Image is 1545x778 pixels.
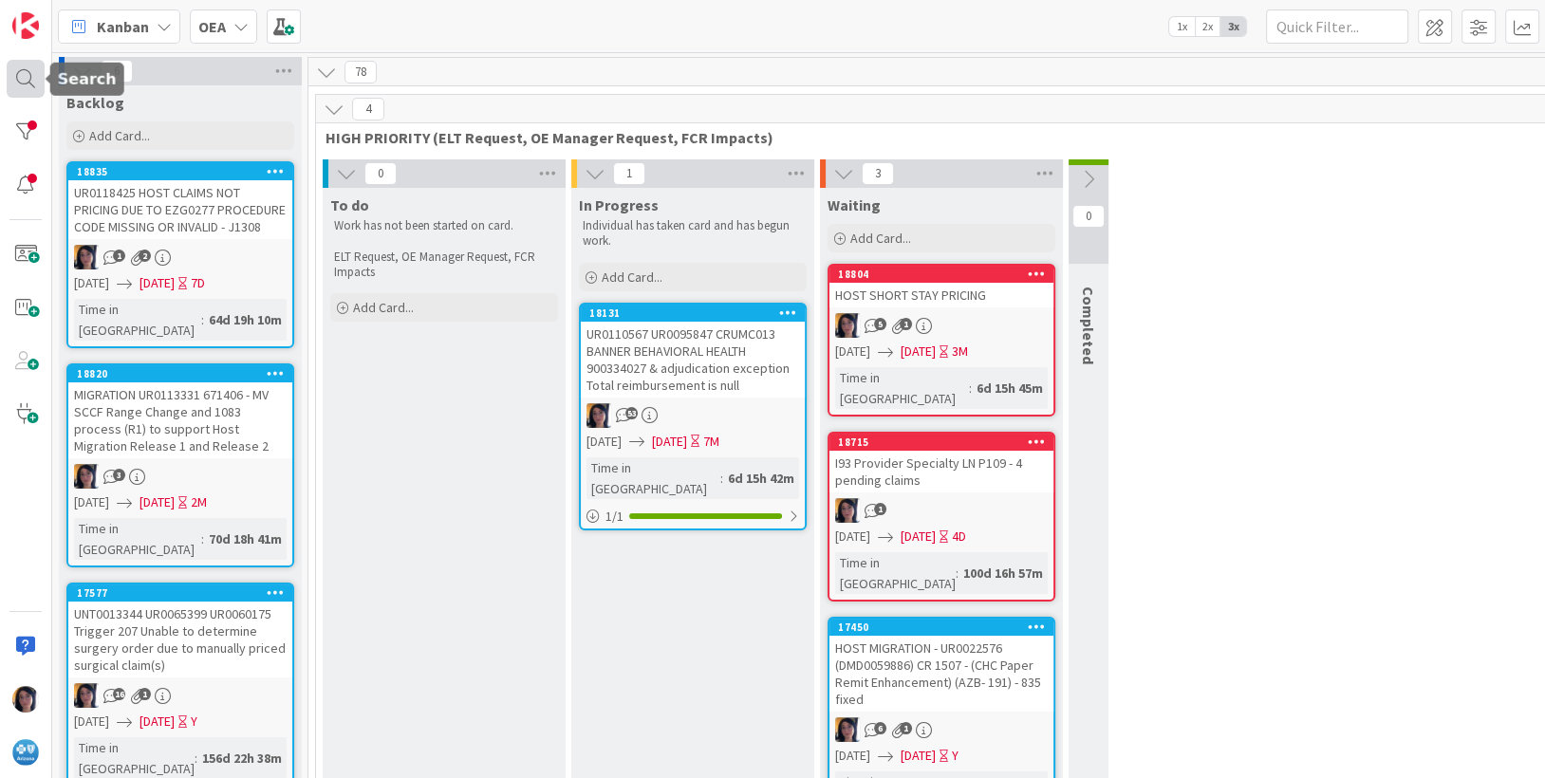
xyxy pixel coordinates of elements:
div: 17450 [838,621,1053,634]
div: TC [581,403,805,428]
div: 100d 16h 57m [959,563,1048,583]
span: 3 [113,469,125,481]
div: UR0110567 UR0095847 CRUMC013 BANNER BEHAVIORAL HEALTH 900334027 & adjudication exception Total re... [581,322,805,398]
div: 18715 [838,435,1053,449]
span: 2 [139,250,151,262]
div: 18820 [77,367,292,380]
span: : [969,378,972,398]
div: TC [68,245,292,269]
span: Kanban [97,15,149,38]
span: Waiting [828,195,881,214]
span: [DATE] [74,273,109,293]
div: 17450HOST MIGRATION - UR0022576 (DMD0059886) CR 1507 - (CHC Paper Remit Enhancement) (AZB- 191) -... [829,619,1053,712]
div: TC [829,498,1053,523]
span: 1 [113,250,125,262]
img: TC [835,717,860,742]
div: UNT0013344 UR0065399 UR0060175 Trigger 207 Unable to determine surgery order due to manually pric... [68,602,292,677]
div: 2M [191,492,207,512]
div: 18804 [838,268,1053,281]
span: 78 [344,61,377,83]
span: 0 [1072,205,1105,228]
img: TC [74,245,99,269]
div: 18835UR0118425 HOST CLAIMS NOT PRICING DUE TO EZG0277 PROCEDURE CODE MISSING OR INVALID - J1308 [68,163,292,239]
span: 3 [862,162,894,185]
span: 1 / 1 [605,507,624,527]
span: : [195,748,197,769]
p: ELT Request, OE Manager Request, FCR Impacts [334,250,554,281]
div: TC [68,464,292,489]
div: 3M [952,342,968,361]
div: 18715I93 Provider Specialty LN P109 - 4 pending claims [829,434,1053,492]
div: 18820MIGRATION UR0113331 671406 - MV SCCF Range Change and 1083 process (R1) to support Host Migr... [68,365,292,458]
div: Time in [GEOGRAPHIC_DATA] [835,552,956,594]
span: HIGH PRIORITY (ELT Request, OE Manager Request, FCR Impacts) [326,128,1543,147]
input: Quick Filter... [1266,9,1408,44]
span: [DATE] [140,273,175,293]
span: To do [330,195,369,214]
span: Completed [1079,287,1098,364]
span: [DATE] [835,746,870,766]
h5: Search [58,70,117,88]
span: 0 [364,162,397,185]
span: : [956,563,959,583]
div: 17577 [68,584,292,602]
div: 6d 15h 45m [972,378,1048,398]
div: HOST MIGRATION - UR0022576 (DMD0059886) CR 1507 - (CHC Paper Remit Enhancement) (AZB- 191) - 835 ... [829,636,1053,712]
img: TC [586,403,611,428]
span: [DATE] [901,342,936,361]
div: 1/1 [581,505,805,528]
p: Individual has taken card and has begun work. [583,218,803,250]
div: TC [829,313,1053,338]
div: 4D [952,527,966,546]
span: 53 [625,407,638,419]
div: 18820 [68,365,292,382]
span: 6 [101,60,133,83]
div: 17577 [77,586,292,600]
span: : [201,528,204,549]
span: 3x [1220,17,1246,36]
span: : [720,468,723,489]
span: [DATE] [586,432,622,452]
div: 7M [703,432,719,452]
div: MIGRATION UR0113331 671406 - MV SCCF Range Change and 1083 process (R1) to support Host Migration... [68,382,292,458]
span: 1 [900,722,912,734]
span: 5 [874,318,886,330]
div: 18131 [581,305,805,322]
span: [DATE] [835,342,870,361]
span: 4 [352,98,384,120]
span: 1 [900,318,912,330]
img: avatar [12,739,39,766]
span: [DATE] [901,527,936,546]
span: Backlog [66,93,124,112]
div: 6d 15h 42m [723,468,799,489]
span: : [201,309,204,330]
span: Add Card... [353,299,414,316]
img: TC [835,313,860,338]
div: HOST SHORT STAY PRICING [829,283,1053,307]
div: 18804 [829,266,1053,283]
span: 16 [113,688,125,700]
div: 18131UR0110567 UR0095847 CRUMC013 BANNER BEHAVIORAL HEALTH 900334027 & adjudication exception Tot... [581,305,805,398]
div: 18131 [589,306,805,320]
p: Work has not been started on card. [334,218,554,233]
div: 70d 18h 41m [204,528,287,549]
div: 18835 [77,165,292,178]
span: [DATE] [652,432,687,452]
div: 7D [191,273,205,293]
span: Add Card... [89,127,150,144]
img: TC [74,683,99,708]
div: TC [68,683,292,708]
div: TC [829,717,1053,742]
div: Time in [GEOGRAPHIC_DATA] [74,518,201,560]
div: 18835 [68,163,292,180]
div: 17577UNT0013344 UR0065399 UR0060175 Trigger 207 Unable to determine surgery order due to manually... [68,584,292,677]
span: 6 [874,722,886,734]
div: Time in [GEOGRAPHIC_DATA] [835,367,969,409]
span: [DATE] [835,527,870,546]
span: 1 [874,503,886,515]
span: 1x [1169,17,1195,36]
div: 18804HOST SHORT STAY PRICING [829,266,1053,307]
span: [DATE] [140,712,175,732]
span: [DATE] [74,492,109,512]
span: [DATE] [140,492,175,512]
